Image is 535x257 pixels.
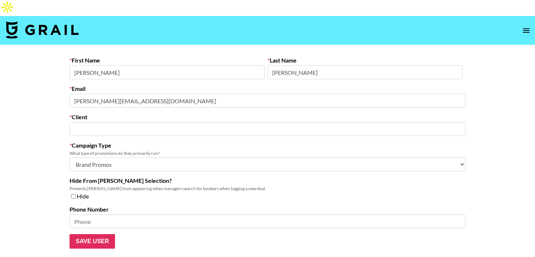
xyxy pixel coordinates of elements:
input: Save User [70,234,115,249]
button: open drawer [519,23,534,38]
input: First Name [70,65,265,79]
span: Hide [77,193,89,200]
label: Campaign Type [70,142,465,149]
input: Last Name [267,65,463,79]
label: Last Name [267,57,463,64]
label: Hide From [PERSON_NAME] Selection? [70,177,465,184]
img: Grail Talent [6,21,79,39]
label: Client [70,113,465,121]
label: First Name [70,57,265,64]
input: Phone [70,214,465,228]
div: What type of promotions do they primarily run? [70,150,465,156]
input: Email [70,94,465,108]
label: Email [70,85,465,92]
label: Phone Number [70,206,465,213]
div: Prevents [PERSON_NAME] from appearing when managers search for bookers when logging a new deal. [70,186,465,191]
